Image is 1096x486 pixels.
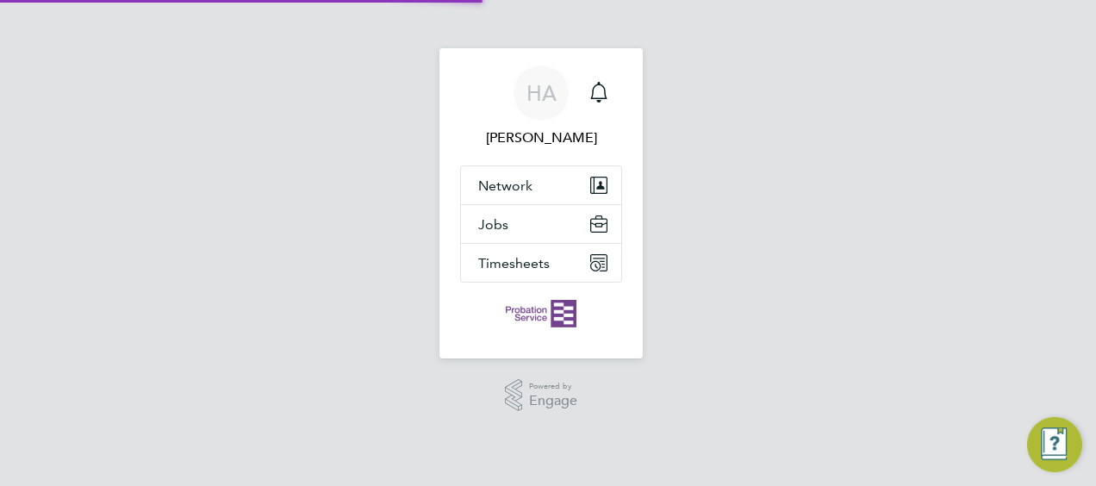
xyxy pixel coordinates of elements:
span: Engage [529,394,577,408]
button: Network [461,166,621,204]
span: Network [478,178,532,194]
span: Jobs [478,216,508,233]
span: Powered by [529,379,577,394]
img: probationservice-logo-retina.png [506,300,576,327]
span: HA [526,82,557,104]
button: Jobs [461,205,621,243]
span: Timesheets [478,255,550,271]
button: Timesheets [461,244,621,282]
a: Go to home page [460,300,622,327]
nav: Main navigation [439,48,643,358]
a: HA[PERSON_NAME] [460,65,622,148]
span: Heidi Abbott [460,128,622,148]
button: Engage Resource Center [1027,417,1082,472]
a: Powered byEngage [505,379,578,412]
